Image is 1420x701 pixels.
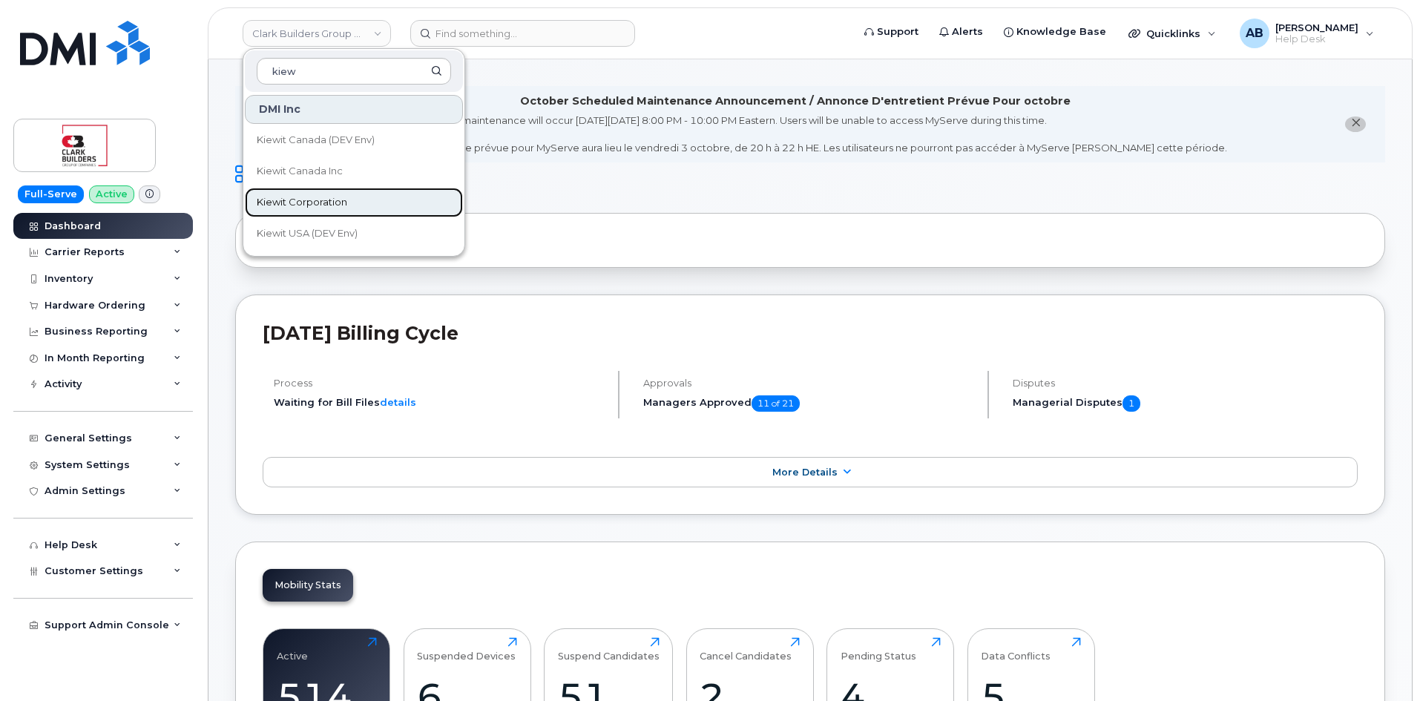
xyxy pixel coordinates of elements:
div: DMI Inc [245,95,463,124]
span: Kiewit Canada (DEV Env) [257,133,375,148]
input: Search [257,58,451,85]
button: close notification [1345,116,1366,132]
iframe: Messenger Launcher [1355,636,1409,690]
div: MyServe scheduled maintenance will occur [DATE][DATE] 8:00 PM - 10:00 PM Eastern. Users will be u... [363,113,1227,155]
div: Data Conflicts [981,637,1051,662]
span: 11 of 21 [752,395,800,412]
a: details [380,396,416,408]
div: October Scheduled Maintenance Announcement / Annonce D'entretient Prévue Pour octobre [520,93,1071,109]
a: Kiewit Canada Inc [245,157,463,186]
span: More Details [772,467,838,478]
div: Suspend Candidates [558,637,660,662]
a: Kiewit Corporation [245,188,463,217]
span: Kiewit Canada Inc [257,164,343,179]
div: Pending Status [841,637,916,662]
span: 1 [1122,395,1140,412]
a: Kiewit Canada (DEV Env) [245,125,463,155]
li: Waiting for Bill Files [274,395,605,409]
span: Kiewit USA (DEV Env) [257,226,358,241]
h4: Process [274,378,605,389]
h4: Disputes [1013,378,1358,389]
a: Kiewit USA (DEV Env) [245,219,463,249]
h5: Managers Approved [643,395,975,412]
div: Suspended Devices [417,637,516,662]
span: Kiewit Corporation [257,195,347,210]
h2: [DATE] Billing Cycle [263,322,1358,344]
h5: Managerial Disputes [1013,395,1358,412]
h4: Approvals [643,378,975,389]
div: Active [277,637,308,662]
div: Cancel Candidates [700,637,792,662]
